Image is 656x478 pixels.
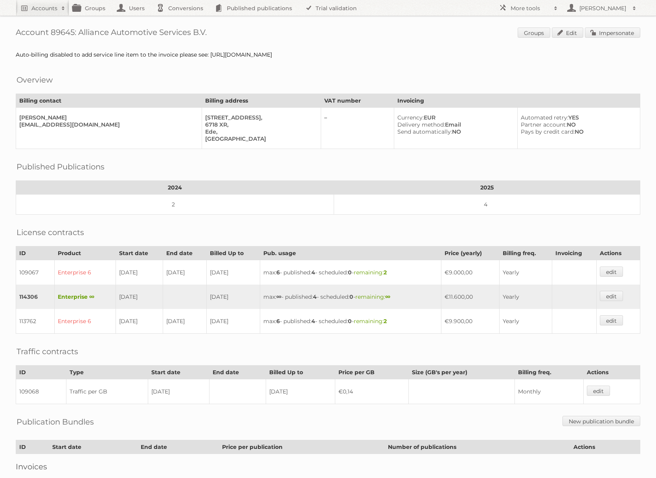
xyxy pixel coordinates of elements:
th: Invoicing [552,246,596,260]
td: 109068 [16,379,66,404]
a: Edit [552,28,583,38]
th: Price per GB [335,366,408,379]
span: remaining: [354,318,387,325]
td: [DATE] [163,309,207,334]
td: Monthly [515,379,584,404]
div: NO [397,128,511,135]
strong: 2 [384,318,387,325]
td: €0,14 [335,379,408,404]
a: edit [600,315,623,325]
th: Start date [148,366,209,379]
th: Start date [116,246,163,260]
h2: Publication Bundles [17,416,94,428]
td: 114306 [16,285,55,309]
div: YES [521,114,634,121]
span: Pays by credit card: [521,128,575,135]
td: max: - published: - scheduled: - [260,309,441,334]
th: Actions [570,440,640,454]
strong: 0 [349,293,353,300]
span: Automated retry: [521,114,568,121]
div: EUR [397,114,511,121]
th: Price per publication [219,440,385,454]
td: €11.600,00 [441,285,499,309]
th: 2024 [16,181,334,195]
td: 109067 [16,260,55,285]
td: Enterprise 6 [54,309,116,334]
h2: Overview [17,74,53,86]
div: Email [397,121,511,128]
a: Impersonate [585,28,640,38]
h2: Traffic contracts [17,346,78,357]
strong: 6 [276,269,280,276]
td: [DATE] [266,379,335,404]
div: NO [521,128,634,135]
th: Product [54,246,116,260]
td: Enterprise 6 [54,260,116,285]
td: – [321,108,394,149]
td: Yearly [499,285,552,309]
div: [STREET_ADDRESS], [205,114,314,121]
th: Billed Up to [266,366,335,379]
td: 2 [16,195,334,215]
strong: 0 [348,269,352,276]
th: Billed Up to [207,246,260,260]
td: [DATE] [148,379,209,404]
td: [DATE] [116,285,163,309]
th: ID [16,246,55,260]
a: edit [587,386,610,396]
h1: Account 89645: Alliance Automotive Services B.V. [16,28,640,39]
h2: [PERSON_NAME] [577,4,628,12]
div: [PERSON_NAME] [19,114,195,121]
span: Currency: [397,114,424,121]
th: Billing freq. [499,246,552,260]
strong: ∞ [276,293,281,300]
td: Yearly [499,309,552,334]
th: Type [66,366,148,379]
th: End date [209,366,266,379]
td: Yearly [499,260,552,285]
td: max: - published: - scheduled: - [260,260,441,285]
h2: Published Publications [17,161,105,173]
strong: 0 [348,318,352,325]
th: End date [163,246,207,260]
th: Pub. usage [260,246,441,260]
div: Ede, [205,128,314,135]
span: Partner account: [521,121,567,128]
td: 4 [334,195,640,215]
th: ID [16,366,66,379]
span: remaining: [354,269,387,276]
a: edit [600,291,623,301]
div: NO [521,121,634,128]
h2: Accounts [31,4,57,12]
strong: 4 [313,293,317,300]
th: ID [16,440,49,454]
th: VAT number [321,94,394,108]
a: New publication bundle [562,416,640,426]
strong: ∞ [385,293,390,300]
th: Price (yearly) [441,246,499,260]
a: edit [600,267,623,277]
strong: 2 [384,269,387,276]
td: €9.900,00 [441,309,499,334]
h2: Invoices [16,462,640,471]
span: Delivery method: [397,121,445,128]
strong: 4 [311,269,315,276]
th: Billing freq. [515,366,584,379]
strong: 4 [311,318,315,325]
h2: More tools [511,4,550,12]
td: Traffic per GB [66,379,148,404]
th: Size (GB's per year) [408,366,515,379]
td: [DATE] [207,285,260,309]
a: Groups [518,28,550,38]
div: 6718 XR, [205,121,314,128]
h2: License contracts [17,226,84,238]
td: [DATE] [207,309,260,334]
td: €9.000,00 [441,260,499,285]
th: Start date [49,440,137,454]
th: Number of publications [385,440,570,454]
th: End date [137,440,219,454]
th: Actions [596,246,640,260]
strong: 6 [276,318,280,325]
span: remaining: [355,293,390,300]
span: Send automatically: [397,128,452,135]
